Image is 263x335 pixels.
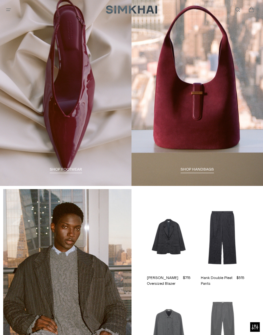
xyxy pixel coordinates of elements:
[181,167,214,173] a: Shop HANDBAGS
[181,167,214,171] span: Shop HANDBAGS
[245,3,258,16] a: Open cart modal
[231,3,244,16] a: Open search modal
[106,5,157,14] a: SIMKHAI
[255,6,260,12] span: 0
[50,167,82,173] a: SHOP FOOTWEAR
[2,3,15,16] button: Open menu modal
[50,167,82,171] span: SHOP FOOTWEAR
